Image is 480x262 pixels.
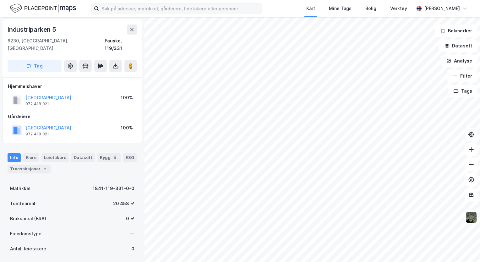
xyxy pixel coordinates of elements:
[41,153,69,162] div: Leietakere
[439,40,477,52] button: Datasett
[465,211,477,223] img: 9k=
[113,200,134,207] div: 20 458 ㎡
[8,83,137,90] div: Hjemmelshaver
[10,3,76,14] img: logo.f888ab2527a4732fd821a326f86c7f29.svg
[10,185,30,192] div: Matrikkel
[8,165,51,173] div: Transaksjoner
[121,94,133,101] div: 100%
[42,166,48,172] div: 2
[123,153,137,162] div: ESG
[10,245,46,253] div: Antall leietakere
[112,155,118,161] div: 6
[105,37,137,52] div: Fauske, 119/331
[8,60,62,72] button: Tag
[71,153,95,162] div: Datasett
[390,5,407,12] div: Verktøy
[10,200,35,207] div: Tomteareal
[23,153,39,162] div: Eiere
[441,55,477,67] button: Analyse
[448,85,477,97] button: Tags
[329,5,352,12] div: Mine Tags
[99,4,262,13] input: Søk på adresse, matrikkel, gårdeiere, leietakere eller personer
[130,230,134,237] div: —
[97,153,121,162] div: Bygg
[8,37,105,52] div: 8230, [GEOGRAPHIC_DATA], [GEOGRAPHIC_DATA]
[25,101,49,106] div: 972 418 021
[131,245,134,253] div: 0
[449,232,480,262] div: Kontrollprogram for chat
[424,5,460,12] div: [PERSON_NAME]
[8,153,21,162] div: Info
[10,230,41,237] div: Eiendomstype
[93,185,134,192] div: 1841-119-331-0-0
[25,132,49,137] div: 972 418 021
[8,25,57,35] div: Industriparken 5
[10,215,46,222] div: Bruksareal (BRA)
[447,70,477,82] button: Filter
[8,113,137,120] div: Gårdeiere
[126,215,134,222] div: 0 ㎡
[365,5,376,12] div: Bolig
[306,5,315,12] div: Kart
[435,25,477,37] button: Bokmerker
[449,232,480,262] iframe: Chat Widget
[121,124,133,132] div: 100%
